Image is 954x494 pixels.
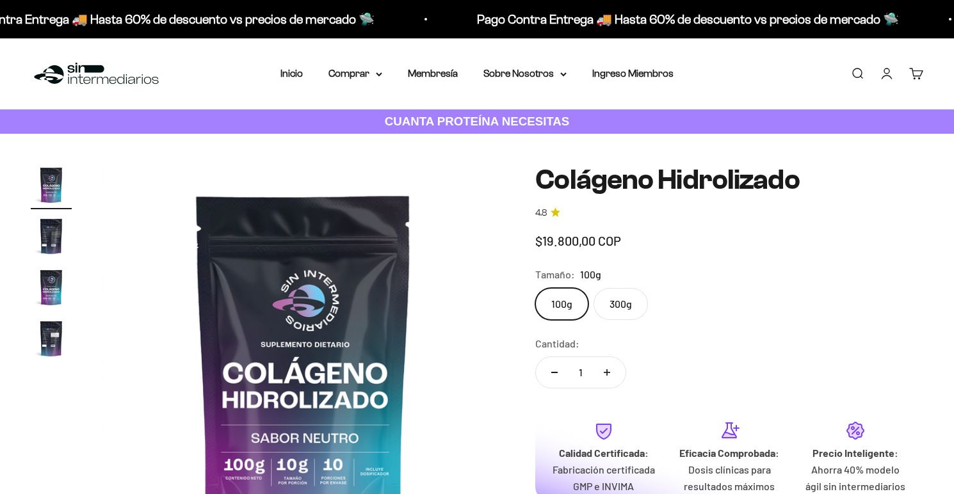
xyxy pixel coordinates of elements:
button: Ir al artículo 3 [31,267,72,312]
a: 4.84.8 de 5.0 estrellas [535,206,923,220]
strong: Precio Inteligente: [813,447,898,459]
p: Dosis clínicas para resultados máximos [677,461,782,494]
strong: Eficacia Comprobada: [679,447,779,459]
button: Ir al artículo 2 [31,216,72,260]
span: 4.8 [535,206,547,220]
strong: Calidad Certificada: [559,447,649,459]
p: Pago Contra Entrega 🚚 Hasta 60% de descuento vs precios de mercado 🛸 [473,9,894,29]
a: Inicio [280,68,303,79]
h1: Colágeno Hidrolizado [535,164,923,195]
summary: Comprar [328,65,382,82]
span: 100g [580,266,601,283]
img: Colágeno Hidrolizado [31,318,72,359]
p: Fabricación certificada GMP e INVIMA [551,461,656,494]
p: Ahorra 40% modelo ágil sin intermediarios [802,461,908,494]
strong: CUANTA PROTEÍNA NECESITAS [385,115,570,128]
sale-price: $19.800,00 COP [535,230,621,251]
img: Colágeno Hidrolizado [31,267,72,308]
button: Ir al artículo 4 [31,318,72,363]
a: Ingreso Miembros [592,68,674,79]
button: Ir al artículo 1 [31,164,72,209]
img: Colágeno Hidrolizado [31,216,72,257]
button: Reducir cantidad [536,357,573,388]
a: Membresía [408,68,458,79]
img: Colágeno Hidrolizado [31,164,72,205]
summary: Sobre Nosotros [483,65,567,82]
legend: Tamaño: [535,266,575,283]
label: Cantidad: [535,335,579,352]
button: Aumentar cantidad [588,357,626,388]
